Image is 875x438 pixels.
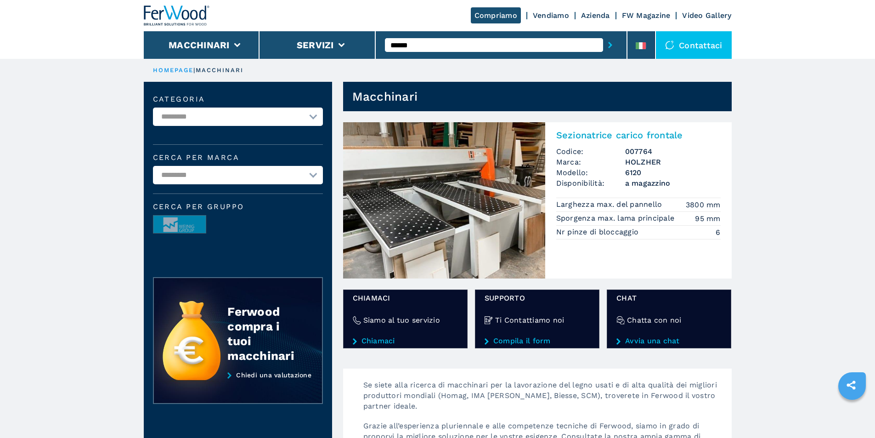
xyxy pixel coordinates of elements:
em: 6 [716,227,720,238]
p: Larghezza max. del pannello [556,199,665,210]
h2: Sezionatrice carico frontale [556,130,721,141]
img: Chatta con noi [616,316,625,324]
span: | [193,67,195,74]
img: Ferwood [144,6,210,26]
a: Vendiamo [533,11,569,20]
span: Disponibilità: [556,178,625,188]
button: Servizi [297,40,334,51]
h1: Macchinari [352,89,418,104]
a: Chiedi una valutazione [153,371,323,404]
a: Compriamo [471,7,521,23]
span: Cerca per Gruppo [153,203,323,210]
h3: 6120 [625,167,721,178]
a: Chiamaci [353,337,458,345]
a: HOMEPAGE [153,67,194,74]
span: chat [616,293,722,303]
em: 3800 mm [686,199,721,210]
span: Supporto [485,293,590,303]
span: Chiamaci [353,293,458,303]
img: Sezionatrice carico frontale HOLZHER 6120 [343,122,545,279]
h4: Ti Contattiamo noi [495,315,565,325]
a: Sezionatrice carico frontale HOLZHER 6120Sezionatrice carico frontaleCodice:007764Marca:HOLZHERMo... [343,122,732,279]
a: FW Magazine [622,11,671,20]
h3: 007764 [625,146,721,157]
label: Cerca per marca [153,154,323,161]
p: Sporgenza max. lama principale [556,213,677,223]
span: Modello: [556,167,625,178]
a: Video Gallery [682,11,731,20]
img: Siamo al tuo servizio [353,316,361,324]
button: submit-button [603,34,617,56]
a: sharethis [840,374,863,397]
button: Macchinari [169,40,230,51]
h4: Siamo al tuo servizio [363,315,440,325]
div: Ferwood compra i tuoi macchinari [227,304,304,363]
label: Categoria [153,96,323,103]
p: macchinari [196,66,244,74]
img: image [153,216,206,234]
div: Contattaci [656,31,732,59]
a: Azienda [581,11,610,20]
span: a magazzino [625,178,721,188]
a: Compila il form [485,337,590,345]
img: Contattaci [665,40,674,50]
span: Codice: [556,146,625,157]
h4: Chatta con noi [627,315,682,325]
h3: HOLZHER [625,157,721,167]
img: Ti Contattiamo noi [485,316,493,324]
p: Se siete alla ricerca di macchinari per la lavorazione del legno usati e di alta qualità dei migl... [354,380,732,421]
a: Avvia una chat [616,337,722,345]
em: 95 mm [695,213,720,224]
span: Marca: [556,157,625,167]
p: Nr pinze di bloccaggio [556,227,641,237]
